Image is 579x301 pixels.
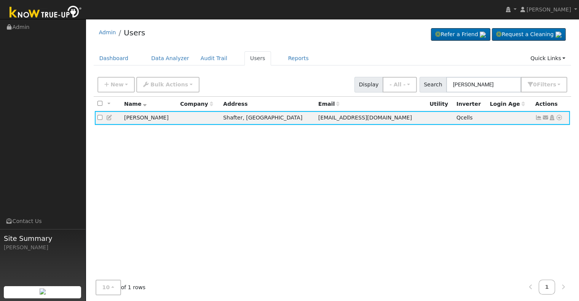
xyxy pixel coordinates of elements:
button: New [97,77,135,92]
span: Company name [180,101,213,107]
div: Utility [429,100,451,108]
a: Audit Trail [195,51,233,65]
div: [PERSON_NAME] [4,244,81,252]
a: Dashboard [94,51,134,65]
a: 1 [539,280,555,295]
button: Bulk Actions [136,77,199,92]
span: Qcells [456,115,473,121]
button: 10 [96,280,121,295]
span: [EMAIL_ADDRESS][DOMAIN_NAME] [318,115,412,121]
span: s [553,81,556,88]
div: Address [223,100,313,108]
a: Reports [282,51,314,65]
img: retrieve [40,288,46,295]
a: Refer a Friend [431,28,490,41]
input: Search [446,77,521,92]
a: Edit User [106,115,113,121]
span: Site Summary [4,233,81,244]
span: Bulk Actions [150,81,188,88]
a: Users [124,28,145,37]
a: Admin [99,29,116,35]
a: Users [244,51,271,65]
button: 0Filters [521,77,567,92]
span: Days since last login [490,101,525,107]
td: Shafter, [GEOGRAPHIC_DATA] [220,111,316,125]
a: Other actions [556,114,563,122]
span: Email [318,101,340,107]
img: Know True-Up [6,4,86,21]
div: Inverter [456,100,485,108]
span: 10 [102,284,110,290]
span: of 1 rows [96,280,146,295]
td: [PERSON_NAME] [121,111,177,125]
span: [PERSON_NAME] [526,6,571,13]
button: - All - [383,77,417,92]
a: alextorres0527@gmail.com [542,114,549,122]
div: Actions [535,100,567,108]
span: Filter [537,81,556,88]
a: Login As [549,115,555,121]
img: retrieve [480,32,486,38]
a: Show Graph [535,115,542,121]
a: Quick Links [525,51,571,65]
span: Display [354,77,383,92]
img: retrieve [555,32,561,38]
a: Request a Cleaning [492,28,566,41]
span: New [110,81,123,88]
span: Search [419,77,447,92]
span: Name [124,101,147,107]
a: Data Analyzer [145,51,195,65]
